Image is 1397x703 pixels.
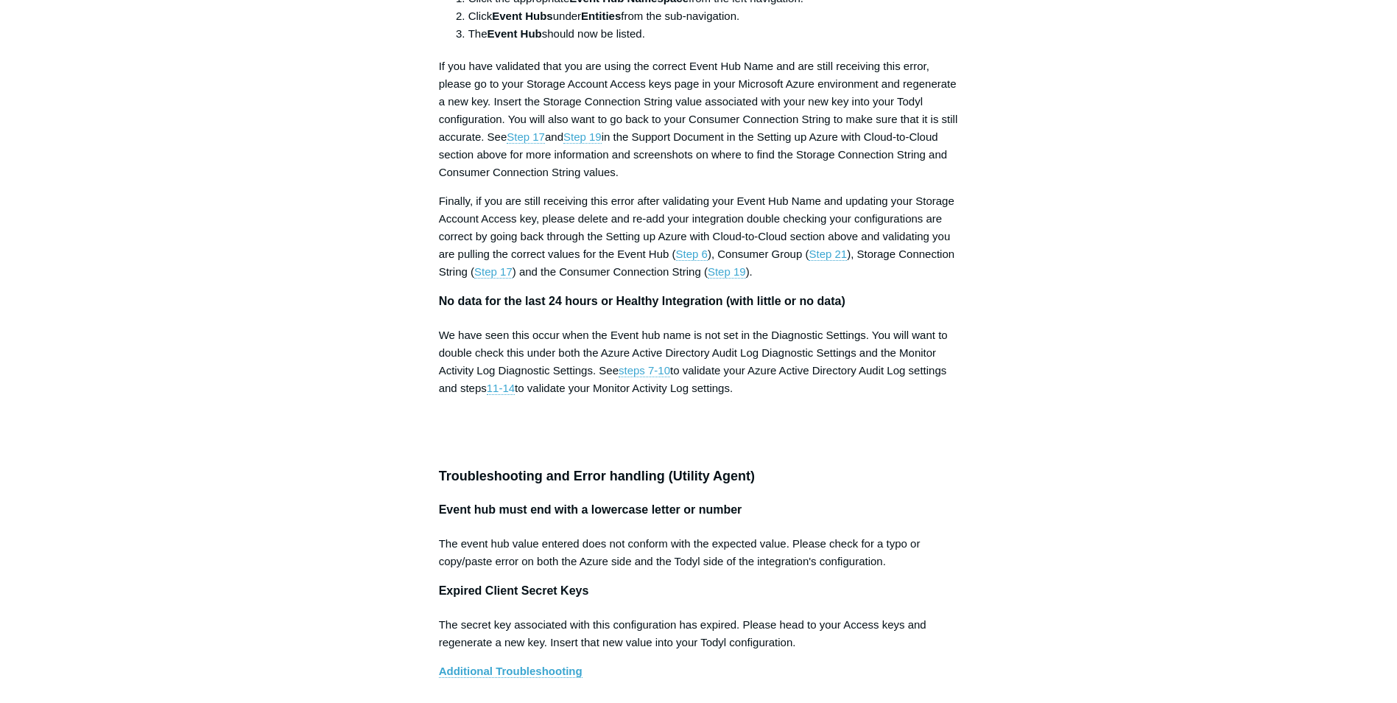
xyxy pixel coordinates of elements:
strong: No data for the last 24 hours or Healthy Integration (with little or no data) [439,295,845,307]
strong: Entities [581,10,621,22]
strong: Event Hubs [492,10,553,22]
strong: Event hub must end with a lowercase letter or number [439,503,742,516]
strong: Expired Client Secret Keys [439,584,589,597]
li: The should now be listed. [468,25,959,43]
h3: Troubleshooting and Error handling (Utility Agent) [439,466,959,487]
a: steps 7-10 [619,364,670,377]
p: We have seen this occur when the Event hub name is not set in the Diagnostic Settings. You will w... [439,326,959,397]
a: Step 17 [507,130,545,144]
strong: Additional Troubleshooting [439,665,583,677]
a: Step 17 [474,265,513,279]
a: Step 21 [809,248,847,261]
a: Step 19 [563,130,602,144]
p: The secret key associated with this configuration has expired. Please head to your Access keys an... [439,616,959,651]
a: Step 19 [708,265,746,279]
a: Additional Troubleshooting [439,665,583,678]
a: 11-14 [487,382,515,395]
a: Step 6 [676,248,708,261]
p: The event hub value entered does not conform with the expected value. Please check for a typo or ... [439,535,959,570]
li: Click under from the sub-navigation. [468,7,959,25]
strong: Event Hub [488,27,542,40]
p: Finally, if you are still receiving this error after validating your Event Hub Name and updating ... [439,192,959,281]
p: If you have validated that you are using the correct Event Hub Name and are still receiving this ... [439,57,959,181]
